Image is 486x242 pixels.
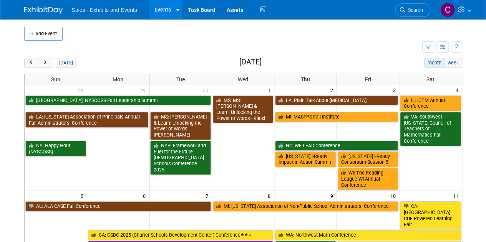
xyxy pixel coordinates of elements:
[440,3,455,17] img: Christine Lurz
[400,112,461,146] a: VA: Southwest [US_STATE] Council of Teachers of Mathematics Fall Conference
[330,191,337,201] span: 9
[426,76,435,82] span: Sat
[176,76,185,82] span: Tue
[275,141,398,151] a: NC: WE LEAD Conference
[275,95,398,105] a: LA: Plain Talk About [MEDICAL_DATA]
[267,191,274,201] span: 8
[275,112,398,122] a: MI: MASFPS Fall Institute
[56,58,76,68] button: [DATE]
[400,95,461,111] a: IL: ICTM Annual Conference
[275,151,336,167] a: [US_STATE] i-Ready Impact in Action Summit
[150,141,211,175] a: NYP: Framework and Fuel for the Future [DEMOGRAPHIC_DATA] Schools Conference 2025
[267,85,274,95] span: 1
[365,76,371,82] span: Fri
[392,85,399,95] span: 3
[395,3,430,17] a: Search
[330,85,337,95] span: 2
[142,191,149,201] span: 6
[338,168,398,190] a: WI: The Reading League WI Annual Conference
[24,7,63,14] img: ExhibitDay
[24,58,38,68] button: prev
[213,95,274,123] a: MS: MS: [PERSON_NAME] & Learn: Unlocking the Power of Words - Biloxi
[25,95,211,105] a: [GEOGRAPHIC_DATA]: NYSCOSS Fall Leadership Summit
[202,85,212,95] span: 30
[38,58,52,68] button: next
[301,76,310,82] span: Thu
[239,58,261,66] h2: [DATE]
[400,201,461,229] a: CA: [GEOGRAPHIC_DATA] CUE Powered Learning Fair
[444,58,462,68] button: week
[205,191,212,201] span: 7
[389,191,399,201] span: 10
[25,141,86,156] a: NY: Happy Hour (NYSCOSS)
[80,191,87,201] span: 5
[405,7,423,13] span: Search
[113,76,123,82] span: Mon
[25,112,149,128] a: LA: [US_STATE] Association of Principals Annual Fall Administrators’ Conference
[424,58,445,68] button: month
[25,201,211,211] a: AL: ALA CASE Fall Conference
[88,230,274,240] a: CA: CSDC 2025 (Charter Schools Development Center) Conference
[338,151,398,167] a: [US_STATE] i-Ready Consortium Session 5
[139,85,149,95] span: 29
[455,85,462,95] span: 4
[238,76,248,82] span: Wed
[51,76,60,82] span: Sun
[24,27,63,41] button: Add Event
[150,112,211,140] a: MS: [PERSON_NAME] & Learn: Unlocking the Power of Words - [PERSON_NAME]
[77,85,87,95] span: 28
[452,191,462,201] span: 11
[213,201,398,211] a: MI: [US_STATE] Association of Non-Public School Administrators’ Conference
[72,7,137,13] span: Sales - Exhibits and Events
[275,230,461,240] a: WA: Northwest Math Conference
